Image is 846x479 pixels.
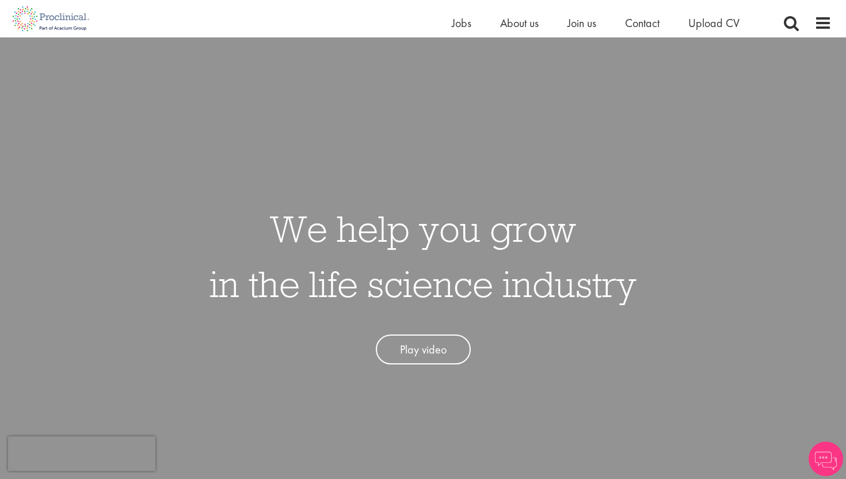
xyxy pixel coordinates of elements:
a: Join us [567,16,596,31]
a: About us [500,16,539,31]
a: Contact [625,16,660,31]
a: Play video [376,334,471,365]
h1: We help you grow in the life science industry [209,201,637,311]
a: Upload CV [688,16,740,31]
a: Jobs [452,16,471,31]
img: Chatbot [809,442,843,476]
